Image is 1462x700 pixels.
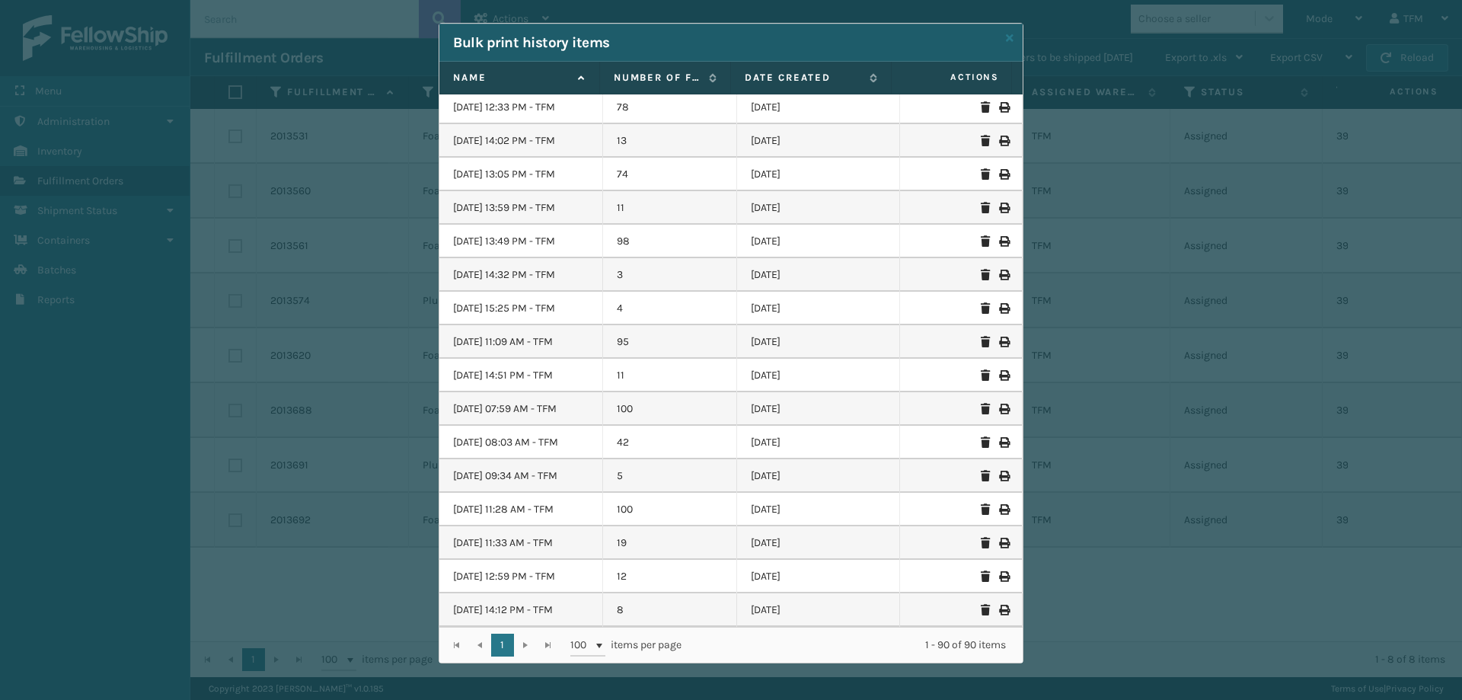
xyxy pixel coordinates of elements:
[999,571,1008,582] i: Print Bulk History
[981,571,990,582] i: Delete
[603,560,737,593] td: 12
[603,493,737,526] td: 100
[999,404,1008,414] i: Print Bulk History
[603,191,737,225] td: 11
[999,136,1008,146] i: Print Bulk History
[453,401,589,417] p: [DATE] 07:59 AM - TFM
[570,634,682,657] span: items per page
[603,158,737,191] td: 74
[703,638,1006,653] div: 1 - 90 of 90 items
[981,136,990,146] i: Delete
[453,502,589,517] p: [DATE] 11:28 AM - TFM
[745,71,862,85] label: Date created
[453,100,589,115] p: [DATE] 12:33 PM - TFM
[603,426,737,459] td: 42
[981,270,990,280] i: Delete
[981,303,990,314] i: Delete
[737,493,901,526] td: [DATE]
[603,258,737,292] td: 3
[453,200,589,216] p: [DATE] 13:59 PM - TFM
[981,169,990,180] i: Delete
[453,435,589,450] p: [DATE] 08:03 AM - TFM
[603,392,737,426] td: 100
[981,504,990,515] i: Delete
[603,292,737,325] td: 4
[453,334,589,350] p: [DATE] 11:09 AM - TFM
[999,337,1008,347] i: Print Bulk History
[737,426,901,459] td: [DATE]
[737,593,901,627] td: [DATE]
[737,258,901,292] td: [DATE]
[737,225,901,258] td: [DATE]
[999,303,1008,314] i: Print Bulk History
[999,270,1008,280] i: Print Bulk History
[981,471,990,481] i: Delete
[603,325,737,359] td: 95
[737,325,901,359] td: [DATE]
[453,34,610,52] h2: Bulk print history items
[737,191,901,225] td: [DATE]
[737,91,901,124] td: [DATE]
[453,468,589,484] p: [DATE] 09:34 AM - TFM
[737,459,901,493] td: [DATE]
[453,133,589,149] p: [DATE] 14:02 PM - TFM
[737,560,901,593] td: [DATE]
[999,169,1008,180] i: Print Bulk History
[737,359,901,392] td: [DATE]
[453,301,589,316] p: [DATE] 15:25 PM - TFM
[603,91,737,124] td: 78
[453,71,570,85] label: Name
[896,65,1008,90] span: Actions
[570,638,593,653] span: 100
[999,203,1008,213] i: Print Bulk History
[603,359,737,392] td: 11
[603,124,737,158] td: 13
[453,535,589,551] p: [DATE] 11:33 AM - TFM
[453,368,589,383] p: [DATE] 14:51 PM - TFM
[603,459,737,493] td: 5
[737,292,901,325] td: [DATE]
[999,538,1008,548] i: Print Bulk History
[603,593,737,627] td: 8
[737,124,901,158] td: [DATE]
[999,102,1008,113] i: Print Bulk History
[999,504,1008,515] i: Print Bulk History
[614,71,702,85] label: Number of Fulfillment Orders.
[453,603,589,618] p: [DATE] 14:12 PM - TFM
[453,167,589,182] p: [DATE] 13:05 PM - TFM
[999,370,1008,381] i: Print Bulk History
[981,437,990,448] i: Delete
[981,236,990,247] i: Delete
[453,234,589,249] p: [DATE] 13:49 PM - TFM
[999,437,1008,448] i: Print Bulk History
[737,526,901,560] td: [DATE]
[981,203,990,213] i: Delete
[453,569,589,584] p: [DATE] 12:59 PM - TFM
[981,538,990,548] i: Delete
[981,370,990,381] i: Delete
[981,404,990,414] i: Delete
[999,471,1008,481] i: Print Bulk History
[491,634,514,657] a: 1
[999,605,1008,615] i: Print Bulk History
[981,102,990,113] i: Delete
[603,526,737,560] td: 19
[981,605,990,615] i: Delete
[999,236,1008,247] i: Print Bulk History
[981,337,990,347] i: Delete
[453,267,589,283] p: [DATE] 14:32 PM - TFM
[603,225,737,258] td: 98
[737,158,901,191] td: [DATE]
[737,392,901,426] td: [DATE]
